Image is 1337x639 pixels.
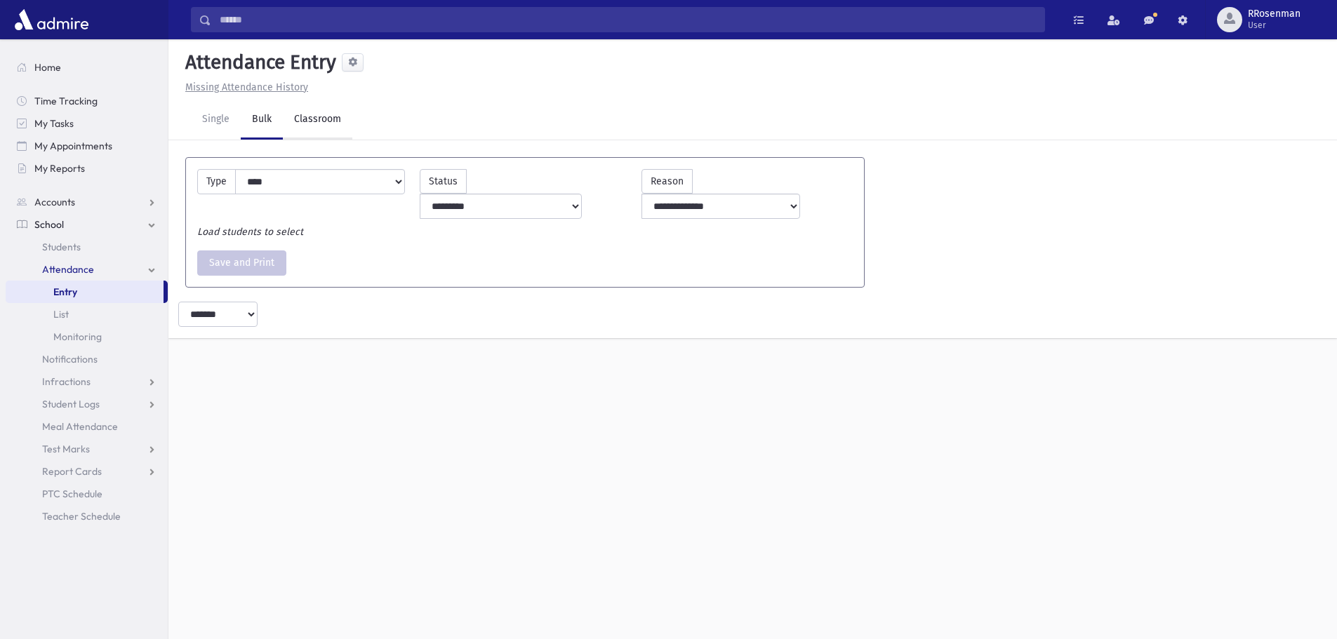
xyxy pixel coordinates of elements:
a: My Tasks [6,112,168,135]
label: Type [197,169,236,194]
div: Load students to select [190,224,860,239]
a: My Appointments [6,135,168,157]
u: Missing Attendance History [185,81,308,93]
a: Accounts [6,191,168,213]
a: Time Tracking [6,90,168,112]
a: Single [191,100,241,140]
a: Attendance [6,258,168,281]
a: My Reports [6,157,168,180]
a: Students [6,236,168,258]
span: Time Tracking [34,95,98,107]
span: Accounts [34,196,75,208]
span: List [53,308,69,321]
input: Search [211,7,1044,32]
span: Home [34,61,61,74]
a: Meal Attendance [6,415,168,438]
a: Test Marks [6,438,168,460]
a: List [6,303,168,325]
a: Home [6,56,168,79]
label: Status [420,169,467,194]
button: Save and Print [197,250,286,276]
a: Classroom [283,100,352,140]
a: Bulk [241,100,283,140]
a: Student Logs [6,393,168,415]
a: Teacher Schedule [6,505,168,527]
span: Meal Attendance [42,420,118,433]
label: Reason [641,169,693,194]
span: Notifications [42,353,98,365]
a: School [6,213,168,236]
span: My Appointments [34,140,112,152]
span: My Reports [34,162,85,175]
span: User [1248,20,1301,31]
span: Student Logs [42,398,100,410]
a: Notifications [6,348,168,370]
img: AdmirePro [11,6,92,34]
span: RRosenman [1248,8,1301,20]
span: Attendance [42,263,94,276]
span: Test Marks [42,443,90,455]
span: Infractions [42,375,91,388]
a: Monitoring [6,325,168,348]
span: Students [42,241,81,253]
span: My Tasks [34,117,74,130]
a: Entry [6,281,164,303]
h5: Attendance Entry [180,51,336,74]
a: Infractions [6,370,168,393]
span: Report Cards [42,465,102,478]
a: Missing Attendance History [180,81,308,93]
span: Entry [53,285,77,298]
a: Report Cards [6,460,168,483]
span: Monitoring [53,330,102,343]
span: School [34,218,64,231]
span: Teacher Schedule [42,510,121,523]
a: PTC Schedule [6,483,168,505]
span: PTC Schedule [42,487,102,500]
